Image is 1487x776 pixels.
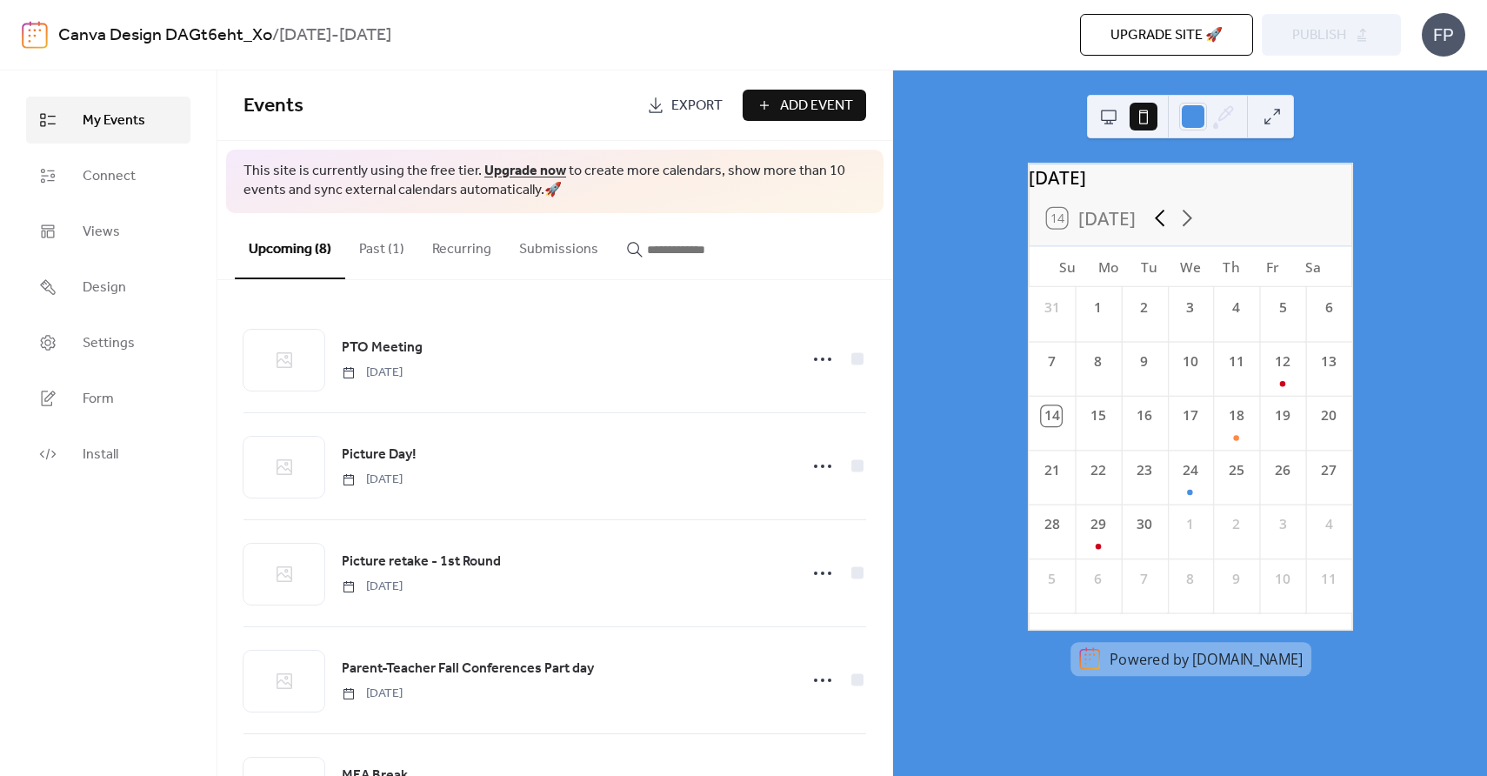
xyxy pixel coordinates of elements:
[342,338,423,358] span: PTO Meeting
[26,431,190,478] a: Install
[1041,351,1061,371] div: 7
[279,19,391,52] b: [DATE]-[DATE]
[1180,351,1200,371] div: 10
[1110,25,1223,46] span: Upgrade site 🚀
[1046,246,1087,287] div: Su
[83,166,136,187] span: Connect
[1292,246,1333,287] div: Sa
[418,213,505,278] button: Recurring
[1088,406,1108,426] div: 15
[1226,406,1246,426] div: 18
[342,685,403,703] span: [DATE]
[1088,569,1108,589] div: 6
[1134,406,1154,426] div: 16
[1318,460,1338,480] div: 27
[780,96,853,117] span: Add Event
[1180,569,1200,589] div: 8
[342,552,501,572] span: Picture retake - 1st Round
[26,208,190,255] a: Views
[505,213,612,278] button: Submissions
[345,213,418,278] button: Past (1)
[342,658,594,680] a: Parent-Teacher Fall Conferences Part day
[243,162,866,201] span: This site is currently using the free tier. to create more calendars, show more than 10 events an...
[1041,406,1061,426] div: 14
[1272,514,1292,534] div: 3
[83,333,135,354] span: Settings
[1422,13,1465,57] div: FP
[22,21,48,49] img: logo
[1180,298,1200,318] div: 3
[1134,569,1154,589] div: 7
[1226,460,1246,480] div: 25
[26,97,190,144] a: My Events
[342,471,403,489] span: [DATE]
[1210,246,1251,287] div: Th
[1318,351,1338,371] div: 13
[26,319,190,366] a: Settings
[1134,460,1154,480] div: 23
[1180,406,1200,426] div: 17
[1180,460,1200,480] div: 24
[342,578,403,596] span: [DATE]
[1272,298,1292,318] div: 5
[1272,460,1292,480] div: 26
[1134,351,1154,371] div: 9
[342,551,501,573] a: Picture retake - 1st Round
[342,444,417,466] a: Picture Day!
[83,222,120,243] span: Views
[26,375,190,422] a: Form
[671,96,723,117] span: Export
[1088,514,1108,534] div: 29
[1226,351,1246,371] div: 11
[1088,351,1108,371] div: 8
[743,90,866,121] button: Add Event
[26,152,190,199] a: Connect
[1029,164,1352,191] div: [DATE]
[1088,460,1108,480] div: 22
[1251,246,1292,287] div: Fr
[1041,460,1061,480] div: 21
[1318,569,1338,589] div: 11
[1272,406,1292,426] div: 19
[83,278,126,298] span: Design
[1041,569,1061,589] div: 5
[1088,298,1108,318] div: 1
[1318,298,1338,318] div: 6
[1226,298,1246,318] div: 4
[1134,298,1154,318] div: 2
[1110,649,1303,668] div: Powered by
[1272,351,1292,371] div: 12
[1272,569,1292,589] div: 10
[1191,649,1302,668] a: [DOMAIN_NAME]
[484,157,566,184] a: Upgrade now
[342,337,423,359] a: PTO Meeting
[1134,514,1154,534] div: 30
[1226,569,1246,589] div: 9
[1041,298,1061,318] div: 31
[1318,514,1338,534] div: 4
[342,364,403,382] span: [DATE]
[272,19,279,52] b: /
[1180,514,1200,534] div: 1
[1041,514,1061,534] div: 28
[26,264,190,311] a: Design
[1318,406,1338,426] div: 20
[83,389,114,410] span: Form
[1088,246,1129,287] div: Mo
[342,659,594,679] span: Parent-Teacher Fall Conferences Part day
[1129,246,1170,287] div: Tu
[342,445,417,465] span: Picture Day!
[235,213,345,279] button: Upcoming (8)
[83,110,145,131] span: My Events
[634,90,736,121] a: Export
[58,19,272,52] a: Canva Design DAGt6eht_Xo
[83,445,118,465] span: Install
[1170,246,1210,287] div: We
[1226,514,1246,534] div: 2
[1080,14,1253,56] button: Upgrade site 🚀
[243,87,303,125] span: Events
